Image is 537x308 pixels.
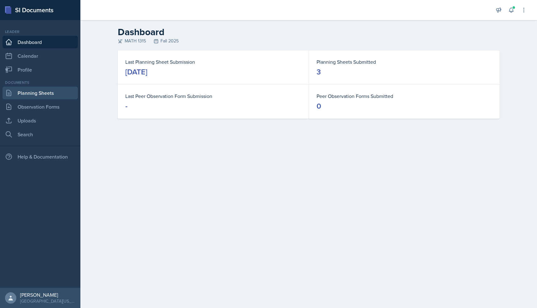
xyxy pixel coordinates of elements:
[3,128,78,141] a: Search
[317,67,321,77] div: 3
[125,92,301,100] dt: Last Peer Observation Form Submission
[3,100,78,113] a: Observation Forms
[125,67,147,77] div: [DATE]
[3,29,78,35] div: Leader
[3,50,78,62] a: Calendar
[118,38,500,44] div: MATH 1315 Fall 2025
[317,92,492,100] dt: Peer Observation Forms Submitted
[118,26,500,38] h2: Dashboard
[317,101,321,111] div: 0
[3,150,78,163] div: Help & Documentation
[125,58,301,66] dt: Last Planning Sheet Submission
[3,114,78,127] a: Uploads
[3,80,78,85] div: Documents
[317,58,492,66] dt: Planning Sheets Submitted
[3,36,78,48] a: Dashboard
[3,63,78,76] a: Profile
[20,298,75,304] div: [GEOGRAPHIC_DATA][US_STATE]
[125,101,127,111] div: -
[3,87,78,99] a: Planning Sheets
[20,292,75,298] div: [PERSON_NAME]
